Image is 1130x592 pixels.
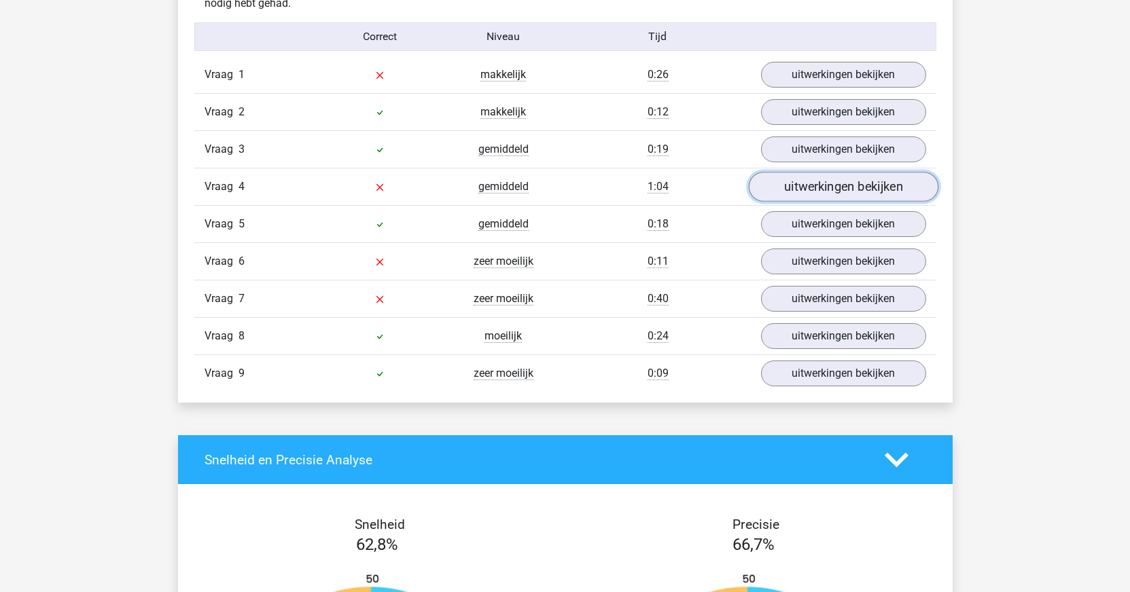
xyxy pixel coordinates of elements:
span: 0:09 [648,367,669,380]
span: 8 [239,329,245,342]
span: gemiddeld [478,217,529,231]
span: 1:04 [648,180,669,193]
span: zeer moeilijk [474,367,533,380]
span: Vraag [205,179,239,195]
span: zeer moeilijk [474,255,533,268]
span: 4 [239,180,245,193]
span: 0:26 [648,68,669,81]
a: uitwerkingen bekijken [761,62,926,88]
span: Vraag [205,67,239,83]
span: 0:24 [648,329,669,343]
span: 0:40 [648,292,669,306]
a: uitwerkingen bekijken [761,211,926,237]
span: Vraag [205,141,239,158]
div: Tijd [565,29,750,45]
span: Vraag [205,365,239,382]
span: makkelijk [480,105,526,119]
span: zeer moeilijk [474,292,533,306]
span: 62,8% [356,535,398,554]
a: uitwerkingen bekijken [761,323,926,349]
span: 0:11 [648,255,669,268]
span: 0:19 [648,143,669,156]
div: Niveau [442,29,565,45]
span: Vraag [205,291,239,307]
span: moeilijk [484,329,522,343]
span: 1 [239,68,245,81]
div: Correct [318,29,442,45]
span: Vraag [205,216,239,232]
span: 9 [239,367,245,380]
span: 6 [239,255,245,267]
a: uitwerkingen bekijken [761,286,926,312]
span: 0:12 [648,105,669,119]
span: Vraag [205,253,239,270]
span: Vraag [205,104,239,120]
a: uitwerkingen bekijken [761,99,926,125]
h4: Snelheid [205,517,555,532]
span: 66,7% [732,535,775,554]
a: uitwerkingen bekijken [761,248,926,274]
span: 2 [239,105,245,118]
span: 0:18 [648,217,669,231]
span: gemiddeld [478,180,529,193]
a: uitwerkingen bekijken [761,360,926,386]
span: 3 [239,143,245,155]
span: Vraag [205,328,239,344]
span: 7 [239,292,245,305]
h4: Snelheid en Precisie Analyse [205,452,864,468]
a: uitwerkingen bekijken [748,172,938,202]
span: makkelijk [480,68,526,81]
span: gemiddeld [478,143,529,156]
h4: Precisie [581,517,932,532]
a: uitwerkingen bekijken [761,136,926,162]
span: 5 [239,217,245,230]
